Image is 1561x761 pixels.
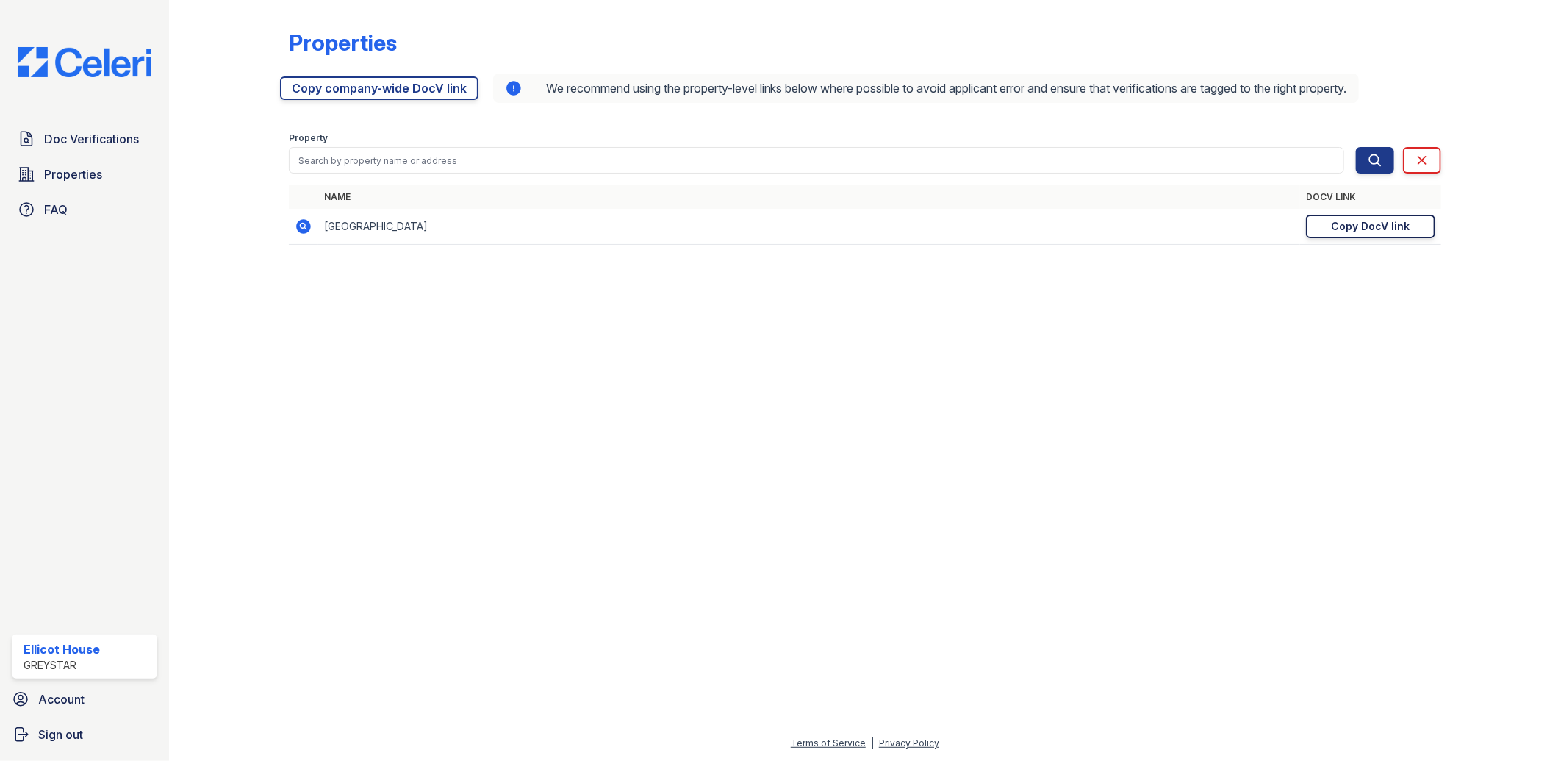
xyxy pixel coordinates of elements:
[289,132,328,144] label: Property
[12,124,157,154] a: Doc Verifications
[879,737,939,749] a: Privacy Policy
[318,185,1301,209] th: Name
[38,726,83,743] span: Sign out
[791,737,866,749] a: Terms of Service
[24,640,100,658] div: Ellicot House
[1300,185,1441,209] th: DocV Link
[24,658,100,673] div: Greystar
[38,690,85,708] span: Account
[289,29,397,56] div: Properties
[12,160,157,189] a: Properties
[280,76,478,100] a: Copy company-wide DocV link
[871,737,874,749] div: |
[318,209,1301,245] td: [GEOGRAPHIC_DATA]
[6,685,163,714] a: Account
[1332,219,1410,234] div: Copy DocV link
[44,165,102,183] span: Properties
[6,47,163,77] img: CE_Logo_Blue-a8612792a0a2168367f1c8372b55b34899dd931a85d93a1a3d3e32e68fde9ad4.png
[44,201,68,218] span: FAQ
[6,720,163,749] a: Sign out
[1306,215,1435,238] a: Copy DocV link
[44,130,139,148] span: Doc Verifications
[12,195,157,224] a: FAQ
[493,74,1359,103] div: We recommend using the property-level links below where possible to avoid applicant error and ens...
[289,147,1345,174] input: Search by property name or address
